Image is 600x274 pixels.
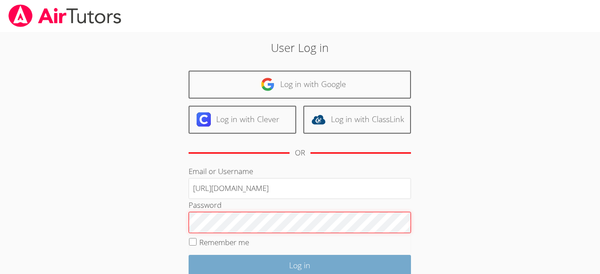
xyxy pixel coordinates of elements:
a: Log in with ClassLink [303,106,411,134]
a: Log in with Clever [189,106,296,134]
label: Password [189,200,221,210]
img: classlink-logo-d6bb404cc1216ec64c9a2012d9dc4662098be43eaf13dc465df04b49fa7ab582.svg [311,112,326,127]
h2: User Log in [138,39,462,56]
img: clever-logo-6eab21bc6e7a338710f1a6ff85c0baf02591cd810cc4098c63d3a4b26e2feb20.svg [197,112,211,127]
div: OR [295,147,305,159]
img: airtutors_banner-c4298cdbf04f3fff15de1276eac7730deb9818008684d7c2e4769d2f7ddbe033.png [8,4,122,27]
a: Log in with Google [189,71,411,99]
label: Email or Username [189,166,253,176]
label: Remember me [199,237,249,247]
img: google-logo-50288ca7cdecda66e5e0955fdab243c47b7ad437acaf1139b6f446037453330a.svg [261,77,275,91]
